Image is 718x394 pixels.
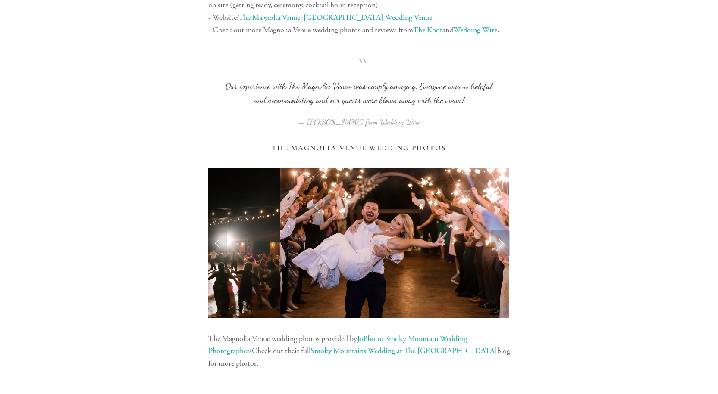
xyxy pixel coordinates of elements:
[413,25,442,35] a: The Knot
[208,144,510,152] h3: The Magnolia Venue Wedding Photos
[222,108,496,130] figcaption: — [PERSON_NAME] from Wedding Wire
[238,12,432,22] a: The Magnolia Venue: [GEOGRAPHIC_DATA] Wedding Venue
[222,65,496,79] span: “
[453,25,497,35] a: Wedding Wire
[208,230,227,256] a: Previous Slide
[310,346,497,356] a: Smoky Mountains Wedding at The [GEOGRAPHIC_DATA]
[491,230,510,256] a: Next Slide
[208,333,510,370] p: The Magnolia Venue wedding photos provided by Check out their full blog for more photos.
[222,65,496,108] blockquote: Our experience with The Magnolia Venue was simply amazing. Everyone was so helpful and accommodat...
[280,168,508,318] img: magnolia-venue-wedding-photos.jpg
